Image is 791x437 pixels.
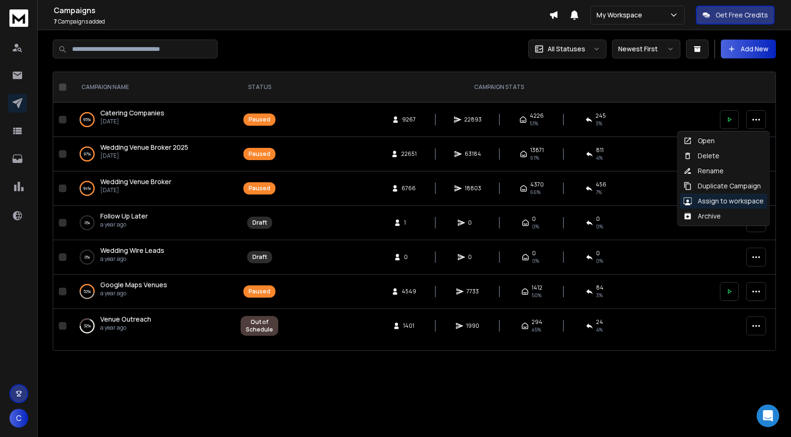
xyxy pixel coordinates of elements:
span: 18803 [465,185,481,192]
span: 4 % [596,154,603,162]
p: My Workspace [597,10,646,20]
span: Follow Up Later [100,211,148,220]
p: Campaigns added [54,18,549,25]
p: 95 % [83,115,91,124]
span: 1401 [403,322,414,330]
div: Paused [249,150,270,158]
span: 3 % [596,291,603,299]
div: Archive [684,211,721,221]
span: 7 % [596,188,602,196]
span: 7733 [467,288,479,295]
span: 50 % [532,291,541,299]
span: 0 [468,253,477,261]
p: All Statuses [548,44,585,54]
th: CAMPAIGN NAME [70,72,235,103]
span: 0 [532,215,536,223]
span: 1990 [466,322,479,330]
button: C [9,409,28,428]
span: 4 % [596,326,603,333]
p: a year ago [100,324,151,332]
span: Wedding Wire Leads [100,246,164,255]
button: Newest First [612,40,680,58]
span: 4549 [402,288,416,295]
div: Draft [252,253,267,261]
span: 294 [532,318,542,326]
p: 0 % [85,218,90,227]
span: 45 % [532,326,541,333]
div: Assign to workspace [684,196,764,206]
span: 4370 [530,181,544,188]
span: 3 % [596,120,602,127]
a: Wedding Venue Broker 2025 [100,143,188,152]
h1: Campaigns [54,5,549,16]
button: Get Free Credits [696,6,775,24]
p: [DATE] [100,152,188,160]
span: 63184 [465,150,481,158]
span: Venue Outreach [100,315,151,324]
p: a year ago [100,255,164,263]
p: 97 % [84,149,91,159]
th: STATUS [235,72,284,103]
a: Follow Up Later [100,211,148,221]
td: 52%Google Maps Venuesa year ago [70,275,235,309]
span: 7 [54,17,57,25]
span: 22651 [401,150,417,158]
a: Catering Companies [100,108,164,118]
div: Draft [252,219,267,227]
span: 1412 [532,284,542,291]
span: 0% [532,223,539,230]
span: 0% [532,257,539,265]
span: 1 [404,219,413,227]
span: 0 [468,219,477,227]
td: 0%Follow Up Latera year ago [70,206,235,240]
div: Rename [684,166,724,176]
a: Venue Outreach [100,315,151,324]
p: 0 % [85,252,90,262]
span: 61 % [530,154,539,162]
div: Delete [684,151,719,161]
span: 24 [596,318,603,326]
span: 6766 [402,185,416,192]
a: Wedding Venue Broker [100,177,171,186]
span: 4226 [530,112,544,120]
span: 9267 [402,116,416,123]
span: 22893 [464,116,482,123]
span: 0 [596,215,600,223]
span: 0 [532,250,536,257]
p: 52 % [83,287,91,296]
p: a year ago [100,290,167,297]
td: 0%Wedding Wire Leadsa year ago [70,240,235,275]
th: CAMPAIGN STATS [284,72,714,103]
img: logo [9,9,28,27]
a: Google Maps Venues [100,280,167,290]
span: 245 [596,112,606,120]
p: 32 % [84,321,91,331]
p: 94 % [83,184,91,193]
p: a year ago [100,221,148,228]
span: 456 [596,181,606,188]
div: Duplicate Campaign [684,181,761,191]
div: Open [684,136,715,146]
p: [DATE] [100,118,164,125]
td: 95%Catering Companies[DATE] [70,103,235,137]
td: 94%Wedding Venue Broker[DATE] [70,171,235,206]
div: Paused [249,116,270,123]
td: 97%Wedding Venue Broker 2025[DATE] [70,137,235,171]
span: 0% [596,223,603,230]
td: 32%Venue Outreacha year ago [70,309,235,343]
div: Paused [249,185,270,192]
button: Add New [721,40,776,58]
div: Out of Schedule [246,318,273,333]
span: 0 [404,253,413,261]
p: Get Free Credits [716,10,768,20]
span: Catering Companies [100,108,164,117]
span: 84 [596,284,604,291]
span: 0% [596,257,603,265]
span: 13871 [530,146,544,154]
p: [DATE] [100,186,171,194]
